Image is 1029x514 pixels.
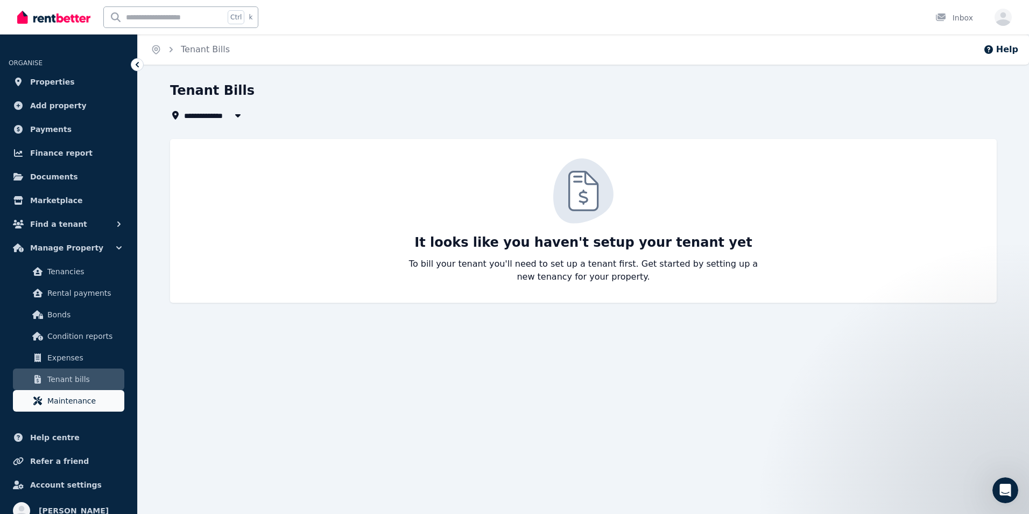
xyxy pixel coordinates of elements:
[9,142,129,164] a: Finance report
[181,44,230,54] a: Tenant Bills
[30,218,87,231] span: Find a tenant
[9,450,129,472] a: Refer a friend
[9,166,129,187] a: Documents
[30,99,87,112] span: Add property
[13,347,124,369] a: Expenses
[47,373,120,386] span: Tenant bills
[9,427,129,448] a: Help centre
[9,213,129,235] button: Find a tenant
[17,9,90,25] img: RentBetter
[47,330,120,343] span: Condition reports
[138,34,243,65] nav: Breadcrumb
[9,95,129,116] a: Add property
[47,265,120,278] span: Tenancies
[228,10,244,24] span: Ctrl
[30,431,80,444] span: Help centre
[9,237,129,259] button: Manage Property
[403,258,764,283] p: To bill your tenant you'll need to set up a tenant first. Get started by setting up a new tenancy...
[30,194,82,207] span: Marketplace
[249,13,252,22] span: k
[47,394,120,407] span: Maintenance
[992,477,1018,503] iframe: Intercom live chat
[935,12,973,23] div: Inbox
[553,158,614,224] img: Tenant Checks
[13,304,124,325] a: Bonds
[170,82,255,99] h1: Tenant Bills
[9,71,129,93] a: Properties
[9,190,129,211] a: Marketplace
[13,325,124,347] a: Condition reports
[47,351,120,364] span: Expenses
[414,234,752,251] p: It looks like you haven't setup your tenant yet
[9,474,129,496] a: Account settings
[13,282,124,304] a: Rental payments
[30,478,102,491] span: Account settings
[30,455,89,468] span: Refer a friend
[30,147,93,159] span: Finance report
[30,170,78,183] span: Documents
[30,123,72,136] span: Payments
[983,43,1018,56] button: Help
[13,261,124,282] a: Tenancies
[13,369,124,390] a: Tenant bills
[47,308,120,321] span: Bonds
[9,119,129,140] a: Payments
[47,287,120,300] span: Rental payments
[30,241,103,254] span: Manage Property
[9,59,43,67] span: ORGANISE
[13,390,124,412] a: Maintenance
[30,75,75,88] span: Properties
